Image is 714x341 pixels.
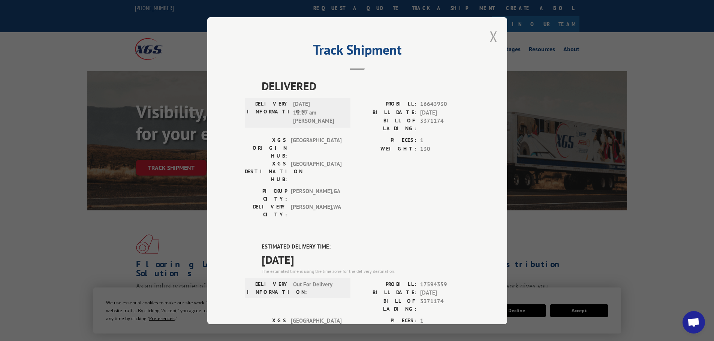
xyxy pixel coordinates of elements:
[420,289,470,297] span: [DATE]
[420,100,470,109] span: 16643930
[683,311,705,334] div: Open chat
[420,144,470,153] span: 130
[247,100,289,125] label: DELIVERY INFORMATION:
[293,100,344,125] span: [DATE] 11:27 am [PERSON_NAME]
[420,117,470,133] span: 3371174
[357,108,416,117] label: BILL DATE:
[357,144,416,153] label: WEIGHT:
[420,280,470,289] span: 17594359
[357,289,416,297] label: BILL DATE:
[291,203,341,219] span: [PERSON_NAME] , WA
[420,108,470,117] span: [DATE]
[245,203,287,219] label: DELIVERY CITY:
[291,136,341,160] span: [GEOGRAPHIC_DATA]
[291,160,341,183] span: [GEOGRAPHIC_DATA]
[357,297,416,313] label: BILL OF LADING:
[420,297,470,313] span: 3371174
[293,280,344,296] span: Out For Delivery
[262,268,470,274] div: The estimated time is using the time zone for the delivery destination.
[291,187,341,203] span: [PERSON_NAME] , GA
[291,316,341,340] span: [GEOGRAPHIC_DATA]
[245,136,287,160] label: XGS ORIGIN HUB:
[262,251,470,268] span: [DATE]
[420,136,470,145] span: 1
[357,100,416,109] label: PROBILL:
[245,45,470,59] h2: Track Shipment
[420,316,470,325] span: 1
[357,280,416,289] label: PROBILL:
[245,160,287,183] label: XGS DESTINATION HUB:
[262,77,470,94] span: DELIVERED
[357,117,416,133] label: BILL OF LADING:
[262,243,470,251] label: ESTIMATED DELIVERY TIME:
[247,280,289,296] label: DELIVERY INFORMATION:
[357,316,416,325] label: PIECES:
[357,136,416,145] label: PIECES:
[245,316,287,340] label: XGS ORIGIN HUB:
[245,187,287,203] label: PICKUP CITY:
[489,27,498,46] button: Close modal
